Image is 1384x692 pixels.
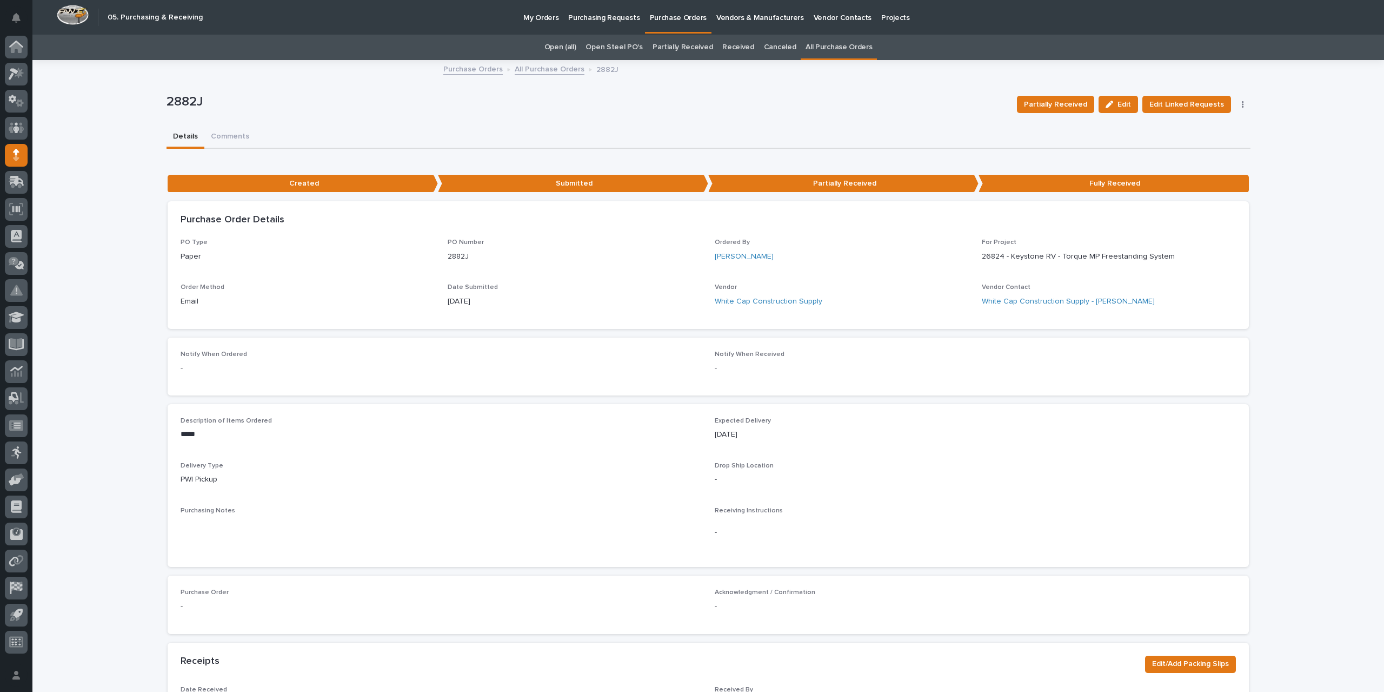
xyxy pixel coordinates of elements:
[5,6,28,29] button: Notifications
[108,13,203,22] h2: 05. Purchasing & Receiving
[181,239,208,246] span: PO Type
[715,601,1236,612] p: -
[982,251,1236,262] p: 26824 - Keystone RV - Torque MP Freestanding System
[979,175,1249,193] p: Fully Received
[1024,98,1087,111] span: Partially Received
[1099,96,1138,113] button: Edit
[181,508,235,514] span: Purchasing Notes
[181,418,272,424] span: Description of Items Ordered
[167,94,1009,110] p: 2882J
[722,35,754,60] a: Received
[1017,96,1094,113] button: Partially Received
[585,35,642,60] a: Open Steel PO's
[448,284,498,291] span: Date Submitted
[443,62,503,75] a: Purchase Orders
[715,527,1236,538] p: -
[1152,657,1229,670] span: Edit/Add Packing Slips
[708,175,979,193] p: Partially Received
[715,363,1236,374] p: -
[715,474,1236,485] p: -
[1149,98,1224,111] span: Edit Linked Requests
[715,463,774,469] span: Drop Ship Location
[544,35,576,60] a: Open (all)
[181,351,247,358] span: Notify When Ordered
[1145,656,1236,673] button: Edit/Add Packing Slips
[181,214,284,226] h2: Purchase Order Details
[204,126,256,149] button: Comments
[982,284,1030,291] span: Vendor Contact
[515,62,584,75] a: All Purchase Orders
[181,363,702,374] p: -
[982,296,1155,307] a: White Cap Construction Supply - [PERSON_NAME]
[448,239,484,246] span: PO Number
[181,601,702,612] p: -
[181,284,224,291] span: Order Method
[715,351,784,358] span: Notify When Received
[1117,100,1131,109] span: Edit
[438,175,708,193] p: Submitted
[715,284,737,291] span: Vendor
[181,463,223,469] span: Delivery Type
[715,251,774,262] a: [PERSON_NAME]
[181,656,219,668] h2: Receipts
[181,251,435,262] p: Paper
[715,418,771,424] span: Expected Delivery
[715,589,815,596] span: Acknowledgment / Confirmation
[14,13,28,30] div: Notifications
[448,296,702,307] p: [DATE]
[715,296,822,307] a: White Cap Construction Supply
[653,35,713,60] a: Partially Received
[715,508,783,514] span: Receiving Instructions
[57,5,89,25] img: Workspace Logo
[167,126,204,149] button: Details
[715,429,1236,440] p: [DATE]
[596,63,618,75] p: 2882J
[715,239,750,246] span: Ordered By
[448,251,702,262] p: 2882J
[181,474,702,485] p: PWI Pickup
[806,35,872,60] a: All Purchase Orders
[1142,96,1231,113] button: Edit Linked Requests
[181,589,229,596] span: Purchase Order
[168,175,438,193] p: Created
[764,35,796,60] a: Canceled
[181,296,435,307] p: Email
[982,239,1016,246] span: For Project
